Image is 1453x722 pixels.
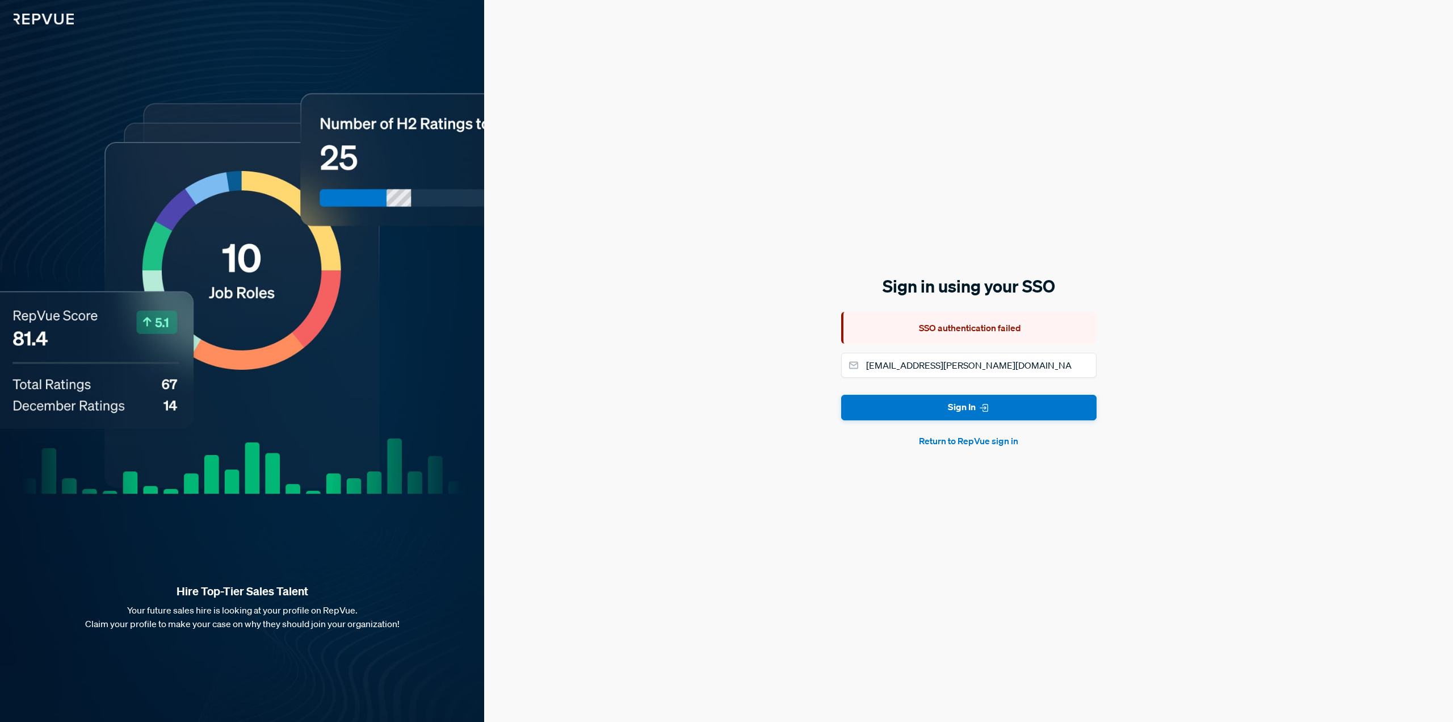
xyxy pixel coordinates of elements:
div: SSO authentication failed [841,312,1097,344]
button: Return to RepVue sign in [841,434,1097,448]
p: Your future sales hire is looking at your profile on RepVue. Claim your profile to make your case... [18,603,466,631]
h5: Sign in using your SSO [841,274,1097,298]
input: Email address [841,353,1097,378]
button: Sign In [841,395,1097,420]
strong: Hire Top-Tier Sales Talent [18,584,466,599]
